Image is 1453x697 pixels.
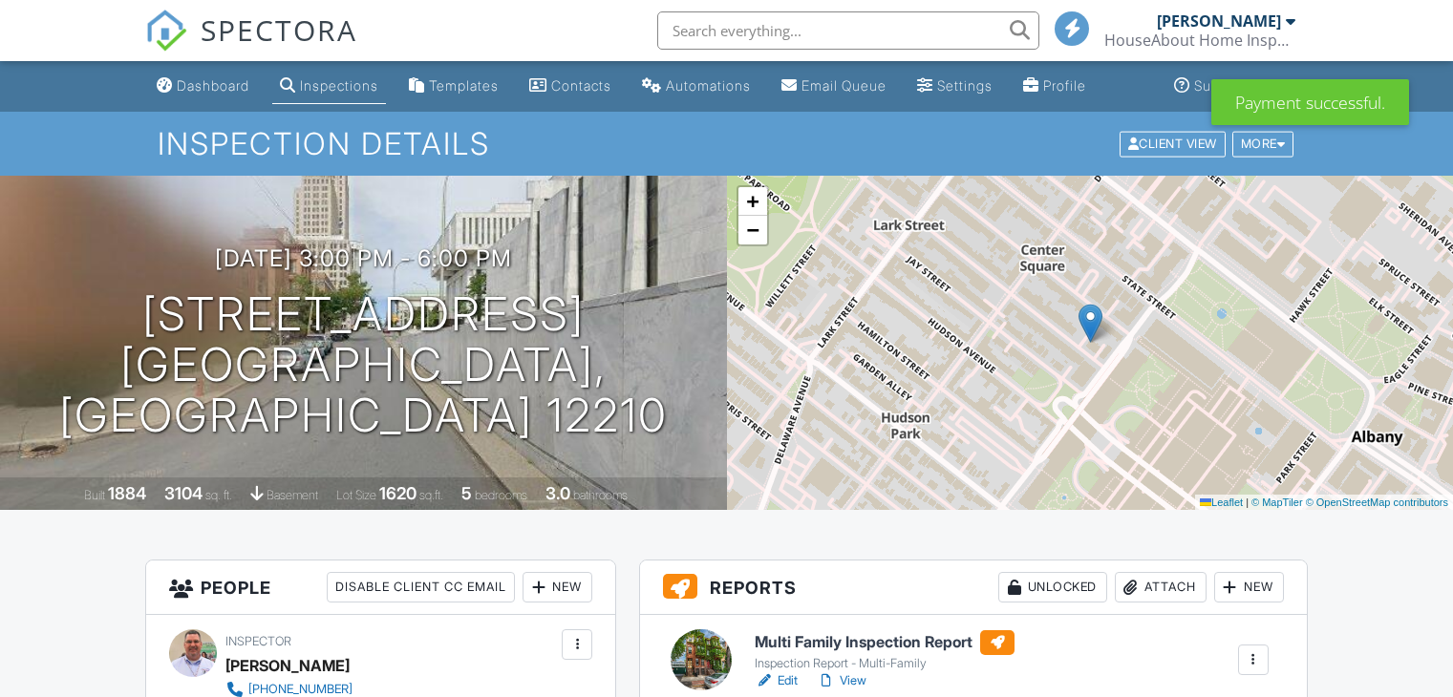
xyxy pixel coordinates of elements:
[215,245,512,271] h3: [DATE] 3:00 pm - 6:00 pm
[401,69,506,104] a: Templates
[738,216,767,244] a: Zoom out
[1251,496,1303,508] a: © MapTiler
[461,483,472,503] div: 5
[1246,496,1249,508] span: |
[300,77,378,94] div: Inspections
[998,572,1107,602] div: Unlocked
[1200,496,1243,508] a: Leaflet
[817,671,866,690] a: View
[225,634,291,648] span: Inspector
[1120,131,1226,157] div: Client View
[573,488,628,502] span: bathrooms
[327,572,515,602] div: Disable Client CC Email
[746,218,759,242] span: −
[774,69,894,104] a: Email Queue
[225,651,350,680] div: [PERSON_NAME]
[336,488,376,502] span: Lot Size
[146,560,615,615] h3: People
[1104,31,1295,50] div: HouseAbout Home Inspections, LLC
[738,187,767,216] a: Zoom in
[801,77,887,94] div: Email Queue
[545,483,570,503] div: 3.0
[31,289,696,440] h1: [STREET_ADDRESS] [GEOGRAPHIC_DATA], [GEOGRAPHIC_DATA] 12210
[1306,496,1448,508] a: © OpenStreetMap contributors
[1079,304,1102,343] img: Marker
[634,69,759,104] a: Automations (Basic)
[177,77,249,94] div: Dashboard
[248,682,353,697] div: [PHONE_NUMBER]
[1043,77,1086,94] div: Profile
[1015,69,1094,104] a: Company Profile
[149,69,257,104] a: Dashboard
[84,488,105,502] span: Built
[640,560,1307,615] h3: Reports
[1211,79,1409,125] div: Payment successful.
[201,10,357,50] span: SPECTORA
[164,483,203,503] div: 3104
[158,127,1295,160] h1: Inspection Details
[937,77,993,94] div: Settings
[1194,77,1296,94] div: Support Center
[1214,572,1284,602] div: New
[755,671,798,690] a: Edit
[108,483,146,503] div: 1884
[1115,572,1207,602] div: Attach
[1166,69,1304,104] a: Support Center
[145,10,187,52] img: The Best Home Inspection Software - Spectora
[551,77,611,94] div: Contacts
[419,488,443,502] span: sq.ft.
[1157,11,1281,31] div: [PERSON_NAME]
[755,656,1015,671] div: Inspection Report - Multi-Family
[1118,136,1230,150] a: Client View
[755,630,1015,672] a: Multi Family Inspection Report Inspection Report - Multi-Family
[272,69,386,104] a: Inspections
[523,572,592,602] div: New
[267,488,318,502] span: basement
[1232,131,1294,157] div: More
[657,11,1039,50] input: Search everything...
[522,69,619,104] a: Contacts
[755,630,1015,655] h6: Multi Family Inspection Report
[429,77,499,94] div: Templates
[145,26,357,66] a: SPECTORA
[909,69,1000,104] a: Settings
[205,488,232,502] span: sq. ft.
[746,189,759,213] span: +
[379,483,417,503] div: 1620
[666,77,751,94] div: Automations
[475,488,527,502] span: bedrooms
